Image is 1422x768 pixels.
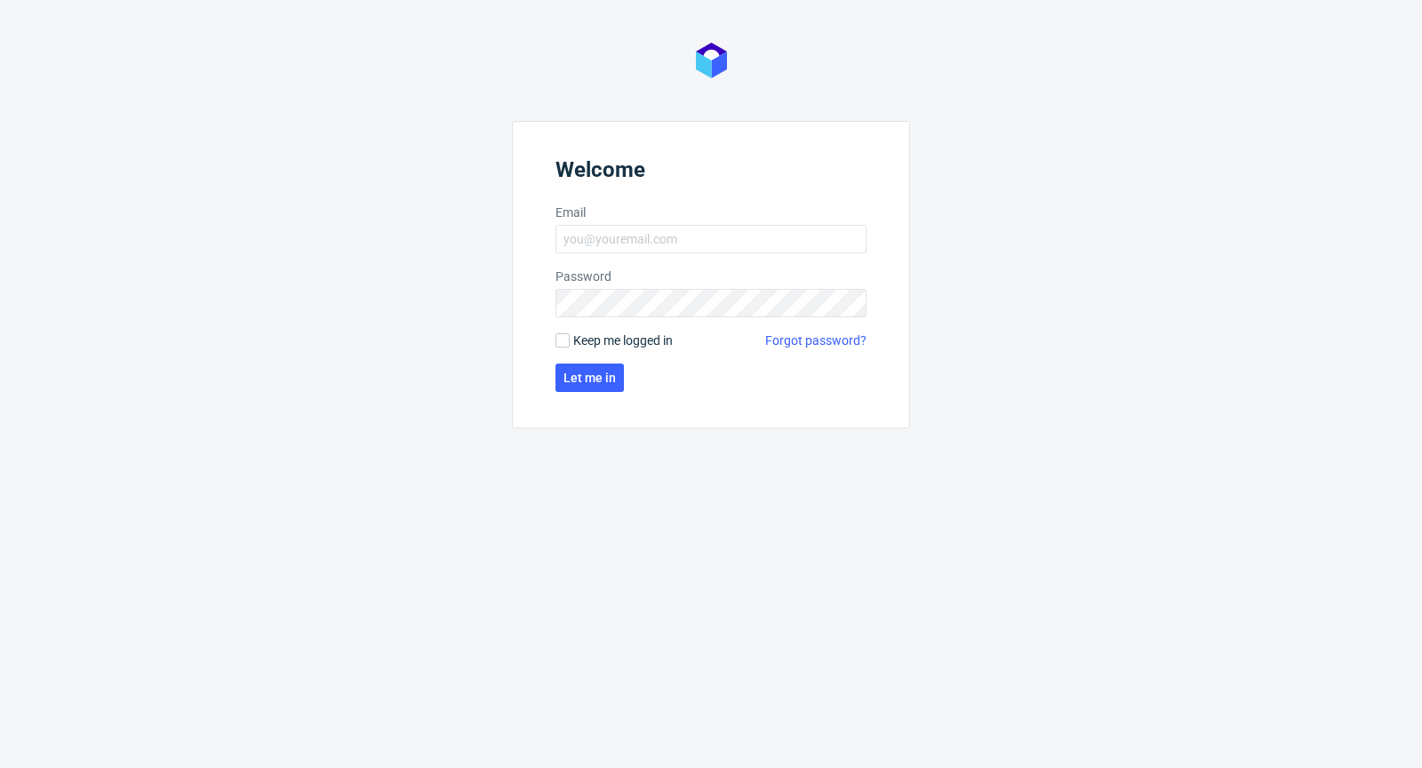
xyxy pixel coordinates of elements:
label: Password [555,268,867,285]
header: Welcome [555,157,867,189]
label: Email [555,204,867,221]
span: Let me in [563,372,616,384]
input: you@youremail.com [555,225,867,253]
button: Let me in [555,364,624,392]
span: Keep me logged in [573,332,673,349]
a: Forgot password? [765,332,867,349]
